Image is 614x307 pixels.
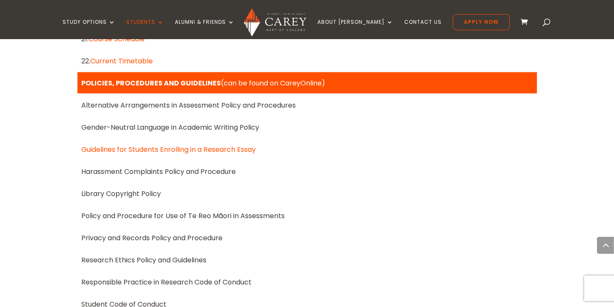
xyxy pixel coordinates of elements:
[404,19,442,39] a: Contact Us
[244,8,306,37] img: Carey Baptist College
[126,19,164,39] a: Students
[89,34,145,44] a: Course Schedule
[91,56,153,66] a: Current Timetable
[82,122,533,133] div: Gender-Neutral Language in Academic Writing Policy
[82,77,533,89] div: (can be found on CareyOnline)
[175,19,234,39] a: Alumni & Friends
[82,254,533,266] div: Research Ethics Policy and Guidelines
[82,166,533,177] div: Harassment Complaints Policy and Procedure
[82,78,221,88] strong: POLICIES, PROCEDURES AND GUIDELINES
[82,210,533,222] div: Policy and Procedure for Use of Te Reo Māori in Assessments
[82,276,533,288] div: Responsible Practice in Research Code of Conduct
[82,232,533,244] div: Privacy and Records Policy and Procedure
[82,188,533,199] div: Library Copyright Policy
[82,55,533,67] div: 22.
[317,19,393,39] a: About [PERSON_NAME]
[453,14,510,30] a: Apply Now
[82,145,256,154] a: Guidelines for Students Enrolling in a Research Essay
[82,99,533,111] div: Alternative Arrangements in Assessment Policy and Procedures
[63,19,115,39] a: Study Options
